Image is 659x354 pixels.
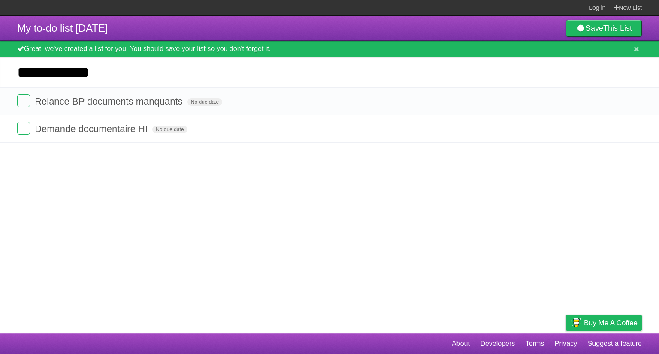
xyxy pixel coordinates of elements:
span: No due date [152,126,187,133]
a: Buy me a coffee [566,315,642,331]
a: Developers [480,336,515,352]
b: This List [603,24,632,33]
span: Buy me a coffee [584,315,638,330]
label: Done [17,94,30,107]
span: No due date [187,98,222,106]
span: Demande documentaire HI [35,123,150,134]
a: Terms [526,336,544,352]
span: Relance BP documents manquants [35,96,184,107]
img: Buy me a coffee [570,315,582,330]
a: Suggest a feature [588,336,642,352]
label: Done [17,122,30,135]
a: About [452,336,470,352]
span: My to-do list [DATE] [17,22,108,34]
a: Privacy [555,336,577,352]
a: SaveThis List [566,20,642,37]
